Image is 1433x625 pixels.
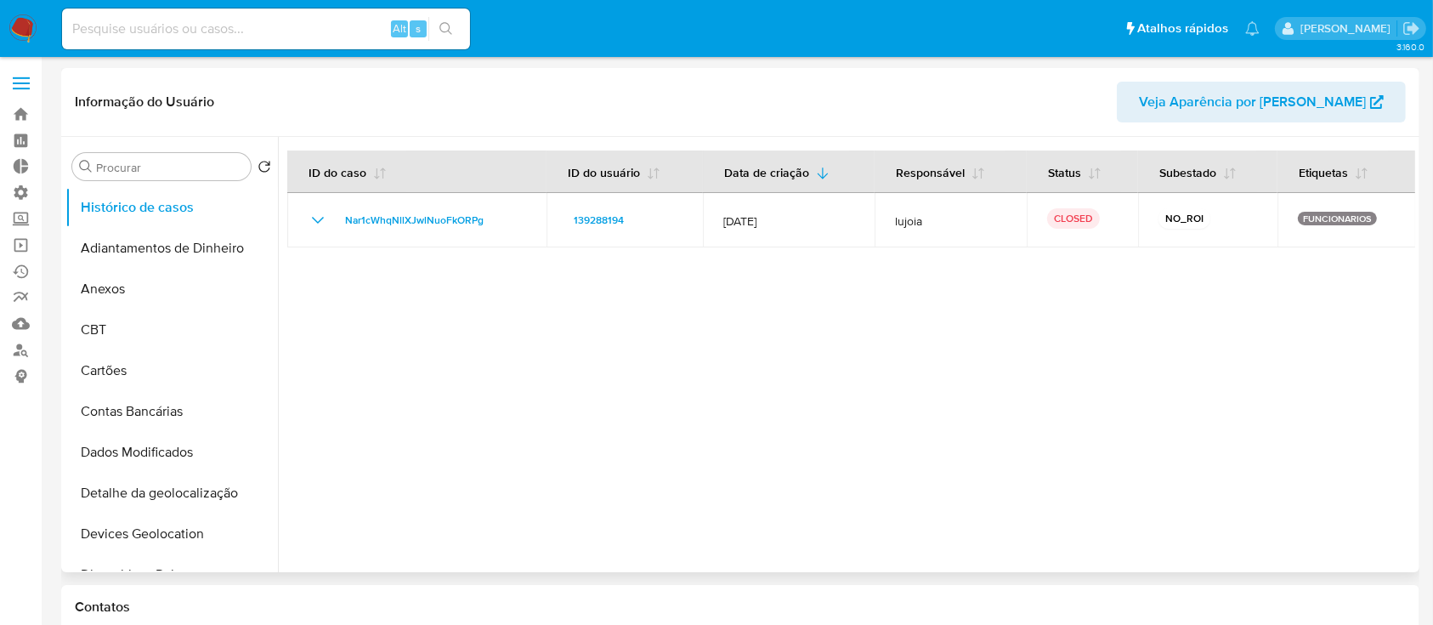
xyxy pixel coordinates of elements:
[1117,82,1406,122] button: Veja Aparência por [PERSON_NAME]
[258,160,271,179] button: Retornar ao pedido padrão
[65,187,278,228] button: Histórico de casos
[65,350,278,391] button: Cartões
[65,391,278,432] button: Contas Bancárias
[65,432,278,473] button: Dados Modificados
[65,473,278,514] button: Detalhe da geolocalização
[65,310,278,350] button: CBT
[96,160,244,175] input: Procurar
[393,20,406,37] span: Alt
[65,514,278,554] button: Devices Geolocation
[416,20,421,37] span: s
[62,18,470,40] input: Pesquise usuários ou casos...
[1300,20,1396,37] p: adriano.brito@mercadolivre.com
[1245,21,1260,36] a: Notificações
[1402,20,1420,37] a: Sair
[75,94,214,111] h1: Informação do Usuário
[65,269,278,310] button: Anexos
[65,228,278,269] button: Adiantamentos de Dinheiro
[428,17,463,41] button: search-icon
[1139,82,1366,122] span: Veja Aparência por [PERSON_NAME]
[79,160,93,173] button: Procurar
[65,554,278,595] button: Dispositivos Point
[1137,20,1228,37] span: Atalhos rápidos
[75,599,1406,616] h1: Contatos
